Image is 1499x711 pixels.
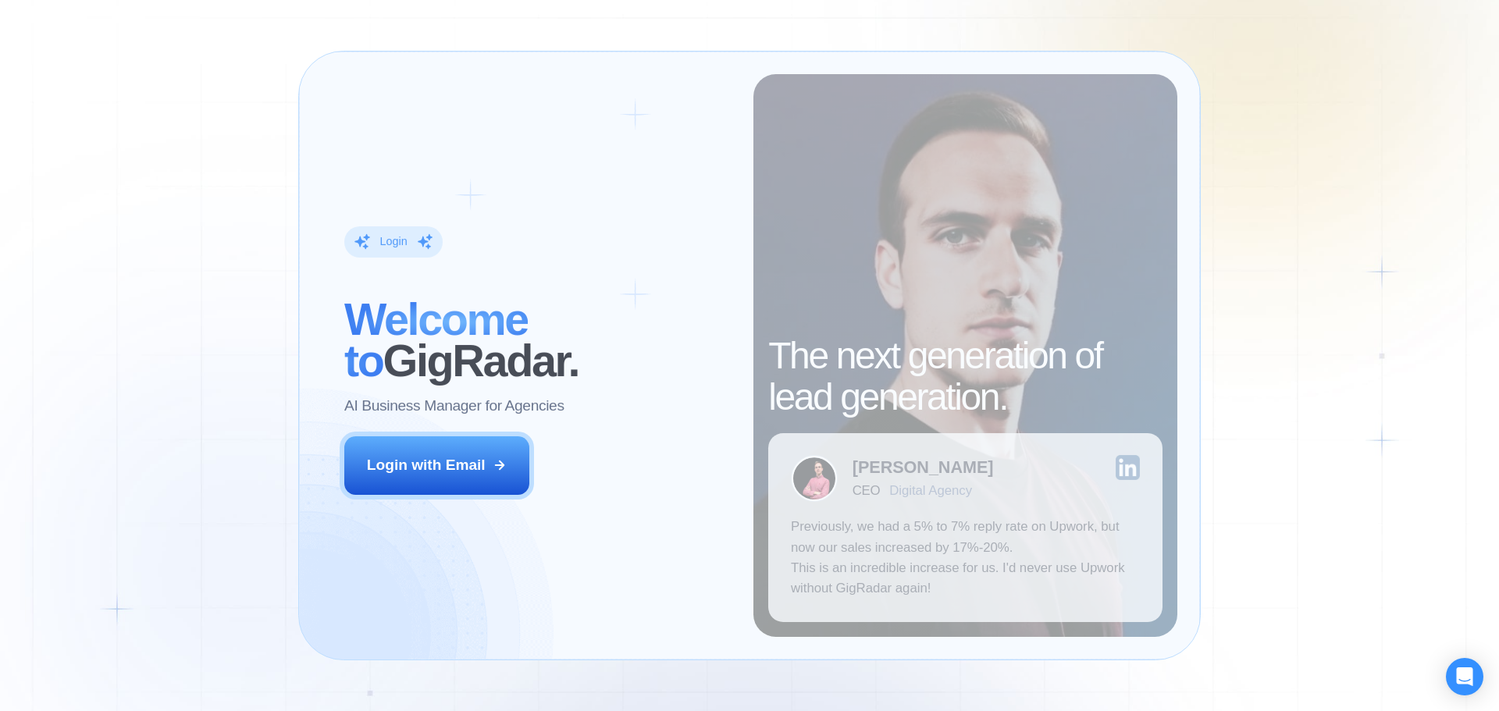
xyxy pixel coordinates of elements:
[344,294,528,386] span: Welcome to
[853,483,880,498] div: CEO
[367,455,486,475] div: Login with Email
[344,396,564,417] p: AI Business Manager for Agencies
[768,336,1163,418] h2: The next generation of lead generation.
[889,483,972,498] div: Digital Agency
[1446,658,1483,695] div: Open Intercom Messenger
[344,299,731,382] h2: ‍ GigRadar.
[791,517,1140,599] p: Previously, we had a 5% to 7% reply rate on Upwork, but now our sales increased by 17%-20%. This ...
[379,235,407,250] div: Login
[344,436,530,494] button: Login with Email
[853,459,994,476] div: [PERSON_NAME]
